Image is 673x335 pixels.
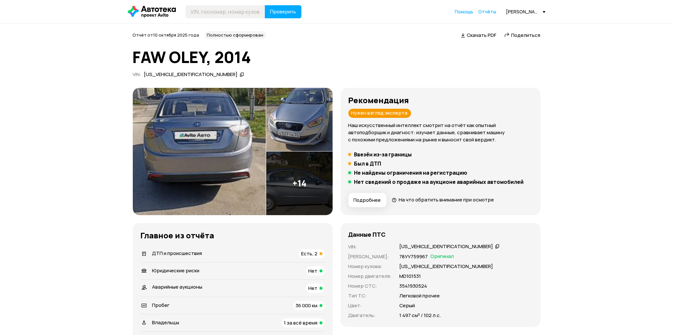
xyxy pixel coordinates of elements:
[348,96,533,105] h3: Рекомендация
[455,8,474,15] a: Помощь
[400,273,421,280] p: МD101531
[133,32,199,38] span: Отчёт от 10 октября 2025 года
[467,32,497,39] span: Скачать PDF
[506,8,545,15] div: [PERSON_NAME][EMAIL_ADDRESS][DOMAIN_NAME]
[152,302,170,309] span: Пробег
[284,319,318,326] span: 1 за всё время
[354,151,412,158] h5: Ввезён из-за границы
[392,196,494,203] a: На что обратить внимание при осмотре
[265,5,301,18] button: Проверить
[296,302,318,309] span: 36 000 км
[133,48,541,66] h1: FAW OLEY, 2014
[152,267,200,274] span: Юридические риски
[400,312,441,319] p: 1 497 см³ / 102 л.с.
[348,292,392,299] p: Тип ТС :
[186,5,265,18] input: VIN, госномер, номер кузова
[348,109,411,118] div: Нужен взгляд эксперта
[348,302,392,309] p: Цвет :
[309,267,318,274] span: Нет
[152,319,179,326] span: Владельцы
[400,282,427,290] p: 3541930524
[504,32,541,39] a: Поделиться
[400,243,493,250] div: [US_VEHICLE_IDENTIFICATION_NUMBER]
[400,253,428,260] p: 78УУ759967
[348,253,392,260] p: [PERSON_NAME] :
[348,263,392,270] p: Номер кузова :
[152,250,202,257] span: ДТП и происшествия
[399,196,494,203] span: На что обратить внимание при осмотре
[141,231,325,240] h3: Главное из отчёта
[400,292,440,299] p: Легковой прочее
[348,312,392,319] p: Двигатель :
[354,179,524,185] h5: Нет сведений о продаже на аукционе аварийных автомобилей
[461,32,497,39] a: Скачать PDF
[309,285,318,292] span: Нет
[301,250,318,257] span: Есть, 2
[354,160,381,167] h5: Был в ДТП
[512,32,541,39] span: Поделиться
[479,8,497,15] a: Отчёты
[133,71,142,78] span: VIN :
[348,231,386,238] h4: Данные ПТС
[354,197,381,203] span: Подробнее
[431,253,454,260] span: Оригинал
[348,193,387,207] button: Подробнее
[152,283,203,290] span: Аварийные аукционы
[205,31,266,39] div: Полностью сформирован
[348,273,392,280] p: Номер двигателя :
[348,282,392,290] p: Номер СТС :
[144,71,238,78] div: [US_VEHICLE_IDENTIFICATION_NUMBER]
[348,243,392,250] p: VIN :
[400,263,493,270] p: [US_VEHICLE_IDENTIFICATION_NUMBER]
[270,9,296,14] span: Проверить
[354,169,467,176] h5: Не найдены ограничения на регистрацию
[400,302,415,309] p: Серый
[348,122,533,143] p: Наш искусственный интеллект смотрит на отчёт как опытный автоподборщик и диагност: изучает данные...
